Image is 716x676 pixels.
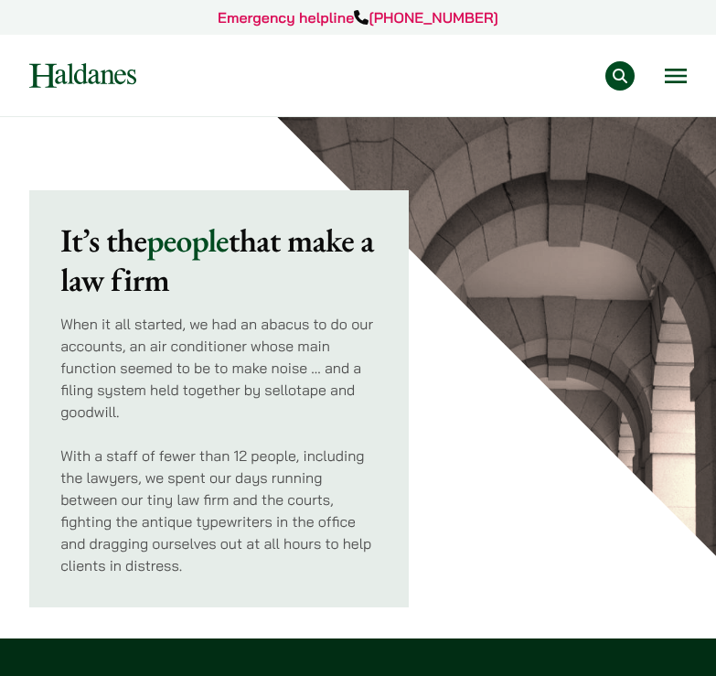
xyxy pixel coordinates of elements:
p: With a staff of fewer than 12 people, including the lawyers, we spent our days running between ou... [60,445,378,576]
mark: people [146,219,228,262]
a: Emergency helpline[PHONE_NUMBER] [218,8,498,27]
img: Logo of Haldanes [29,63,136,88]
h2: It’s the that make a law firm [60,221,378,299]
button: Open menu [665,69,687,83]
p: When it all started, we had an abacus to do our accounts, an air conditioner whose main function ... [60,313,378,423]
button: Search [605,61,635,91]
